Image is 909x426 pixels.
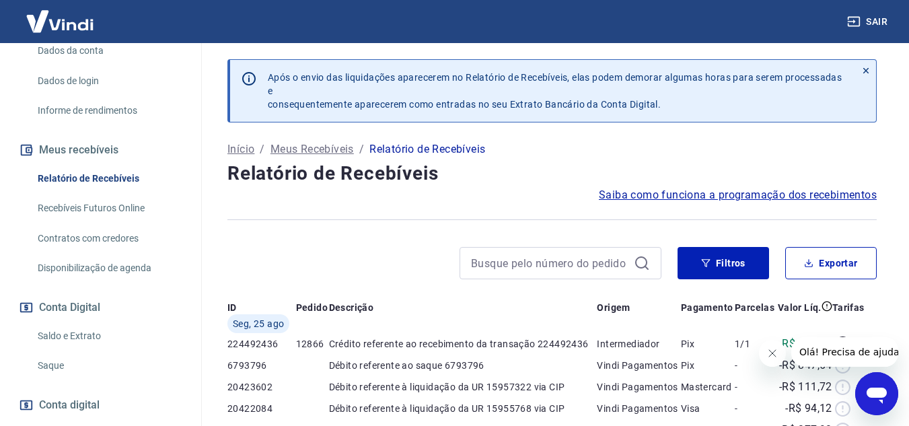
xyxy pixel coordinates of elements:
button: Filtros [678,247,769,279]
p: / [260,141,264,157]
a: Contratos com credores [32,225,185,252]
span: Conta digital [39,396,100,415]
p: Origem [597,301,630,314]
button: Conta Digital [16,293,185,322]
p: Débito referente ao saque 6793796 [329,359,597,372]
p: 20422084 [227,402,296,415]
p: Crédito referente ao recebimento da transação 224492436 [329,337,597,351]
a: Meus Recebíveis [270,141,354,157]
iframe: Mensagem da empresa [791,337,898,367]
a: Conta digital [16,390,185,420]
p: Valor Líq. [778,301,822,314]
button: Sair [844,9,893,34]
a: Dados de login [32,67,185,95]
a: Início [227,141,254,157]
p: Vindi Pagamentos [597,380,680,394]
p: Após o envio das liquidações aparecerem no Relatório de Recebíveis, elas podem demorar algumas ho... [268,71,845,111]
p: Pagamento [681,301,733,314]
p: -R$ 111,72 [779,379,832,395]
p: Parcelas [735,301,774,314]
img: Vindi [16,1,104,42]
p: 20423602 [227,380,296,394]
p: 6793796 [227,359,296,372]
h4: Relatório de Recebíveis [227,160,877,187]
span: Seg, 25 ago [233,317,284,330]
a: Dados da conta [32,37,185,65]
p: Relatório de Recebíveis [369,141,485,157]
p: 224492436 [227,337,296,351]
p: -R$ 94,12 [785,400,832,417]
button: Meus recebíveis [16,135,185,165]
p: Descrição [329,301,374,314]
p: 12866 [296,337,329,351]
p: Tarifas [832,301,865,314]
a: Saque [32,352,185,380]
p: - [735,402,776,415]
a: Informe de rendimentos [32,97,185,125]
p: Pix [681,359,735,372]
p: R$ 339,98 [782,336,832,352]
input: Busque pelo número do pedido [471,253,628,273]
a: Saiba como funciona a programação dos recebimentos [599,187,877,203]
a: Relatório de Recebíveis [32,165,185,192]
a: Saldo e Extrato [32,322,185,350]
a: Recebíveis Futuros Online [32,194,185,222]
p: Débito referente à liquidação da UR 15955768 via CIP [329,402,597,415]
p: ID [227,301,237,314]
p: Visa [681,402,735,415]
p: Pix [681,337,735,351]
p: / [359,141,364,157]
p: Mastercard [681,380,735,394]
a: Disponibilização de agenda [32,254,185,282]
p: Débito referente à liquidação da UR 15957322 via CIP [329,380,597,394]
iframe: Fechar mensagem [759,340,786,367]
p: Vindi Pagamentos [597,402,680,415]
span: Olá! Precisa de ajuda? [8,9,113,20]
p: Pedido [296,301,328,314]
button: Exportar [785,247,877,279]
p: - [735,380,776,394]
p: Vindi Pagamentos [597,359,680,372]
p: Intermediador [597,337,680,351]
iframe: Botão para abrir a janela de mensagens [855,372,898,415]
p: 1/1 [735,337,776,351]
p: - [735,359,776,372]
